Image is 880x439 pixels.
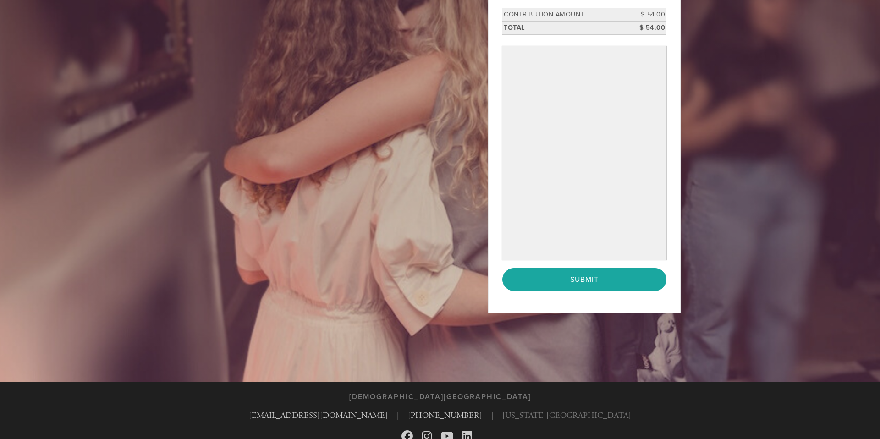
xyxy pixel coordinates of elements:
[625,8,666,22] td: $ 54.00
[502,268,666,291] input: Submit
[491,409,493,422] span: |
[502,21,625,34] td: Total
[502,409,631,422] span: [US_STATE][GEOGRAPHIC_DATA]
[504,48,665,258] iframe: Secure payment input frame
[249,410,388,421] a: [EMAIL_ADDRESS][DOMAIN_NAME]
[625,21,666,34] td: $ 54.00
[502,8,625,22] td: Contribution Amount
[349,393,531,401] h3: [DEMOGRAPHIC_DATA][GEOGRAPHIC_DATA]
[408,410,482,421] a: [PHONE_NUMBER]
[397,409,399,422] span: |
